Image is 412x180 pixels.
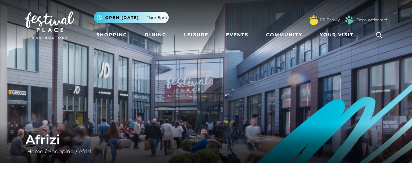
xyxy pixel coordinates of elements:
a: Your Visit [317,29,360,41]
a: Shopping [94,29,130,41]
span: 11am-5pm [147,15,167,21]
a: FP Family [320,17,340,23]
a: Dining [142,29,169,41]
button: Open [DATE] 11am-5pm [94,12,169,23]
h1: Afrizi [25,132,387,148]
img: Festival Place Logo [25,11,74,39]
span: Your Visit [320,31,354,38]
a: Home [25,148,45,155]
a: Afrizi [77,148,93,155]
a: Shopping [47,148,76,155]
a: Events [223,29,251,41]
a: Community [263,29,305,41]
a: Leisure [181,29,211,41]
a: Dogs Welcome! [357,17,387,23]
span: Open [DATE] [105,15,139,21]
div: / / [21,132,392,155]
